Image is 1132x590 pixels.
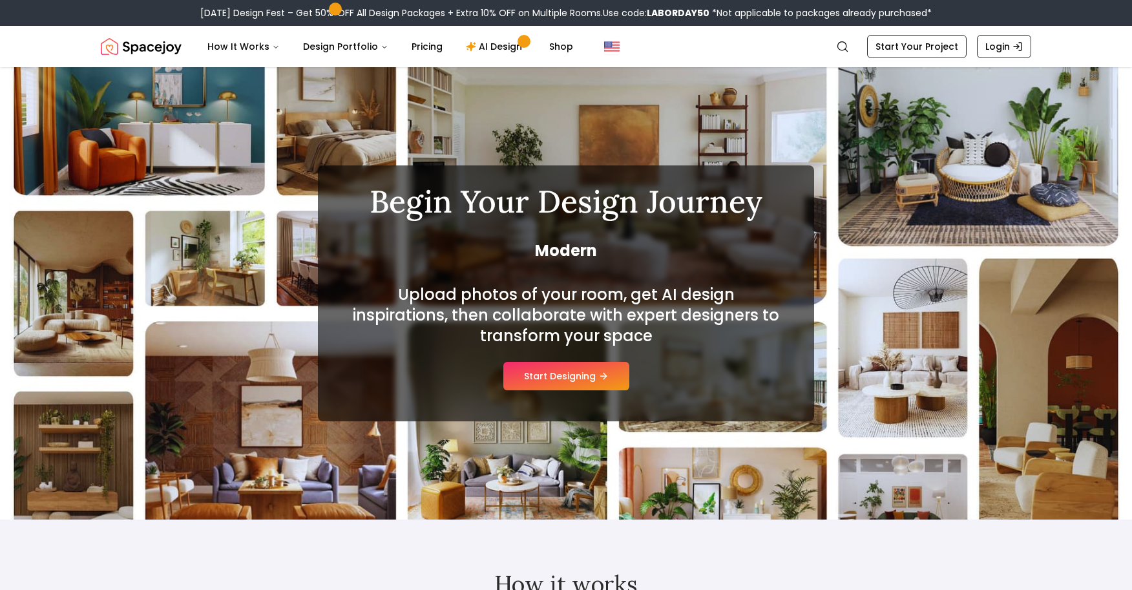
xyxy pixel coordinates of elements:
[503,362,629,390] button: Start Designing
[101,34,182,59] img: Spacejoy Logo
[349,186,783,217] h1: Begin Your Design Journey
[604,39,620,54] img: United States
[200,6,932,19] div: [DATE] Design Fest – Get 50% OFF All Design Packages + Extra 10% OFF on Multiple Rooms.
[197,34,583,59] nav: Main
[349,240,783,261] span: Modern
[293,34,399,59] button: Design Portfolio
[101,26,1031,67] nav: Global
[709,6,932,19] span: *Not applicable to packages already purchased*
[977,35,1031,58] a: Login
[603,6,709,19] span: Use code:
[539,34,583,59] a: Shop
[401,34,453,59] a: Pricing
[349,284,783,346] h2: Upload photos of your room, get AI design inspirations, then collaborate with expert designers to...
[101,34,182,59] a: Spacejoy
[867,35,967,58] a: Start Your Project
[647,6,709,19] b: LABORDAY50
[456,34,536,59] a: AI Design
[197,34,290,59] button: How It Works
